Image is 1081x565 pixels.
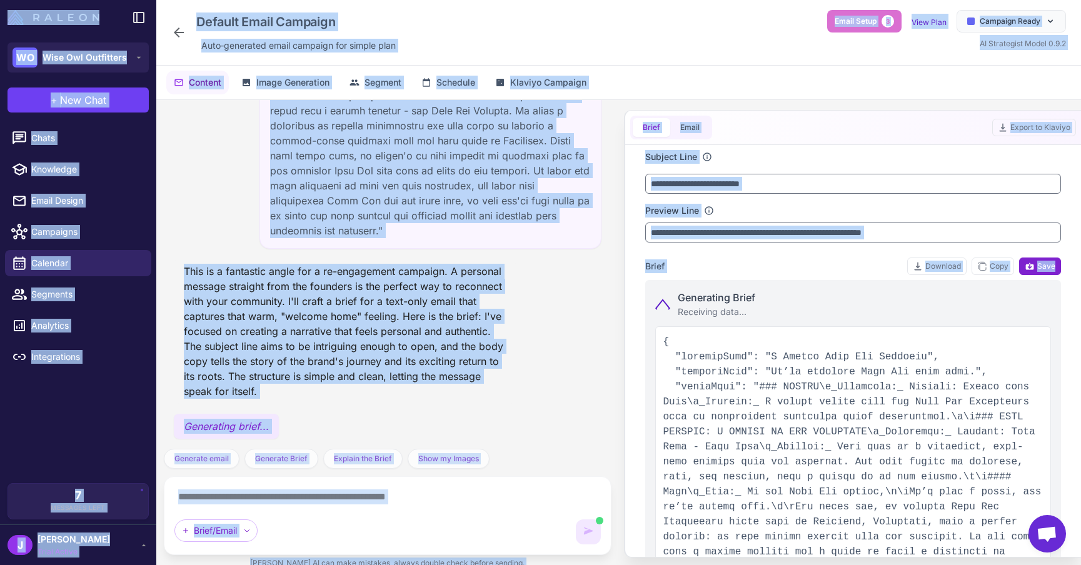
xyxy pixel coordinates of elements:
[827,10,902,32] button: Email Setup3
[174,414,279,439] div: Generating brief...
[488,71,594,94] button: Klaviyo Campaign
[75,490,81,501] span: 7
[5,344,151,370] a: Integrations
[43,51,127,64] span: Wise Owl Outfitters
[31,194,141,207] span: Email Design
[645,150,697,164] label: Subject Line
[408,449,490,469] button: Show my Images
[5,250,151,276] a: Calendar
[882,15,894,27] span: 3
[51,503,106,512] span: Messages Left
[8,535,33,555] div: J
[31,225,141,239] span: Campaigns
[436,76,475,89] span: Schedule
[31,131,141,145] span: Chats
[912,17,947,27] a: View Plan
[1028,515,1066,552] div: Open chat
[60,92,106,107] span: New Chat
[670,118,710,137] button: Email
[8,87,149,112] button: +New Chat
[980,16,1040,27] span: Campaign Ready
[8,10,99,25] img: Raleon Logo
[1019,257,1061,275] button: Save
[418,453,479,464] span: Show my Images
[972,257,1014,275] button: Copy
[255,453,308,464] span: Generate Brief
[365,76,401,89] span: Segment
[38,532,110,546] span: [PERSON_NAME]
[174,259,516,404] div: This is a fantastic angle for a re-engagement campaign. A personal message straight from the foun...
[51,92,58,107] span: +
[201,39,396,52] span: Auto‑generated email campaign for simple plan
[414,71,483,94] button: Schedule
[645,259,665,273] span: Brief
[645,204,699,217] label: Preview Line
[256,76,329,89] span: Image Generation
[31,350,141,364] span: Integrations
[5,125,151,151] a: Chats
[196,36,401,55] div: Click to edit description
[576,519,601,544] button: AI is generating content. You can keep typing but cannot send until it completes.
[38,546,110,557] span: Trial Active
[596,517,603,524] span: AI is generating content. You can still type but cannot send yet.
[166,71,229,94] button: Content
[13,47,38,67] div: WO
[174,519,258,542] div: Brief/Email
[31,256,141,270] span: Calendar
[234,71,337,94] button: Image Generation
[5,312,151,339] a: Analytics
[5,281,151,307] a: Segments
[244,449,318,469] button: Generate Brief
[174,453,229,464] span: Generate email
[31,319,141,332] span: Analytics
[992,119,1076,136] button: Export to Klaviyo
[334,453,392,464] span: Explain the Brief
[977,261,1008,272] span: Copy
[5,156,151,182] a: Knowledge
[980,39,1066,48] span: AI Strategist Model 0.9.2
[8,10,104,25] a: Raleon Logo
[633,118,670,137] button: Brief
[1025,261,1055,272] span: Save
[5,187,151,214] a: Email Design
[31,287,141,301] span: Segments
[907,257,967,275] button: Download
[5,219,151,245] a: Campaigns
[31,162,141,176] span: Knowledge
[191,10,401,34] div: Click to edit campaign name
[342,71,409,94] button: Segment
[164,449,239,469] button: Generate email
[678,305,755,319] div: Receiving data...
[835,16,877,27] span: Email Setup
[189,76,221,89] span: Content
[510,76,586,89] span: Klaviyo Campaign
[678,290,755,305] div: Generating Brief
[8,42,149,72] button: WOWise Owl Outfitters
[323,449,403,469] button: Explain the Brief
